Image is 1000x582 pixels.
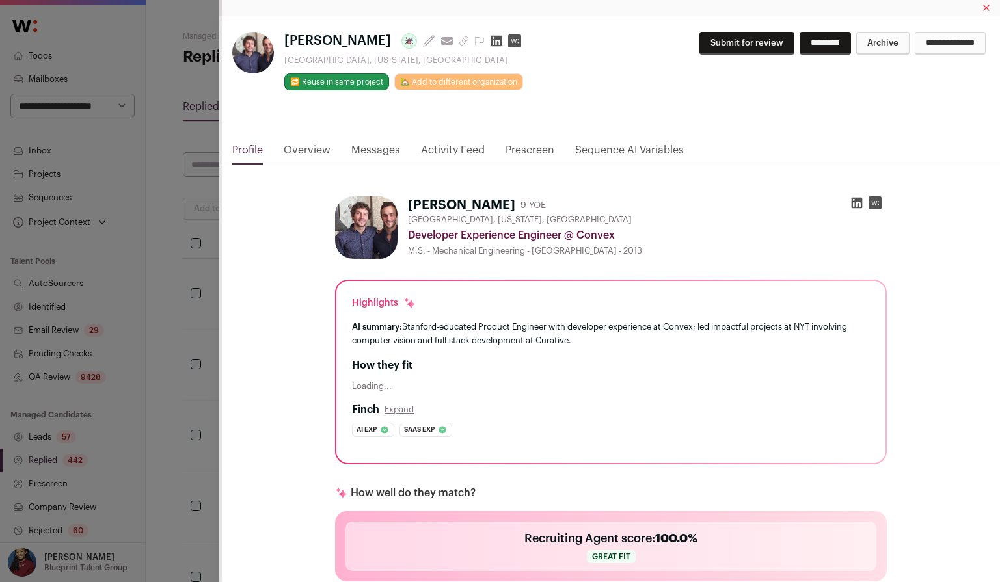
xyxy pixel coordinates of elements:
[421,142,485,165] a: Activity Feed
[284,32,391,50] span: [PERSON_NAME]
[352,381,870,391] div: Loading...
[394,73,523,90] a: 🏡 Add to different organization
[524,529,697,548] h2: Recruiting Agent score:
[699,32,794,55] button: Submit for review
[335,196,398,259] img: 141f56a6b9dd005f4d97316770ff04e1036af1bca1f76333e9f9ad88df59c04e
[575,142,684,165] a: Sequence AI Variables
[408,196,515,215] h1: [PERSON_NAME]
[284,73,389,90] button: 🔂 Reuse in same project
[856,32,910,55] button: Archive
[284,55,526,66] div: [GEOGRAPHIC_DATA], [US_STATE], [GEOGRAPHIC_DATA]
[587,550,636,563] span: Great fit
[351,142,400,165] a: Messages
[404,423,435,436] span: Saas exp
[232,142,263,165] a: Profile
[385,404,414,415] button: Expand
[655,533,697,544] span: 100.0%
[351,485,476,501] p: How well do they match?
[357,423,377,436] span: Ai exp
[352,358,870,373] h2: How they fit
[352,323,402,331] span: AI summary:
[506,142,554,165] a: Prescreen
[352,320,870,347] div: Stanford-educated Product Engineer with developer experience at Convex; led impactful projects at...
[408,228,887,243] div: Developer Experience Engineer @ Convex
[352,297,416,310] div: Highlights
[352,402,379,417] h2: Finch
[284,142,331,165] a: Overview
[408,215,632,225] span: [GEOGRAPHIC_DATA], [US_STATE], [GEOGRAPHIC_DATA]
[520,199,546,212] div: 9 YOE
[408,246,887,256] div: M.S. - Mechanical Engineering - [GEOGRAPHIC_DATA] - 2013
[232,32,274,73] img: 141f56a6b9dd005f4d97316770ff04e1036af1bca1f76333e9f9ad88df59c04e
